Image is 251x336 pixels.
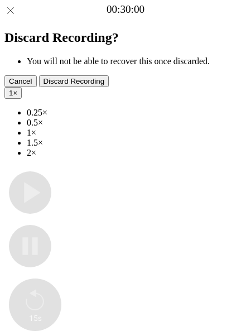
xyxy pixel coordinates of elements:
[4,87,22,99] button: 1×
[39,75,109,87] button: Discard Recording
[4,75,37,87] button: Cancel
[27,148,247,158] li: 2×
[9,89,13,97] span: 1
[27,138,247,148] li: 1.5×
[4,30,247,45] h2: Discard Recording?
[27,118,247,128] li: 0.5×
[107,3,144,16] a: 00:30:00
[27,108,247,118] li: 0.25×
[27,128,247,138] li: 1×
[27,56,247,66] li: You will not be able to recover this once discarded.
